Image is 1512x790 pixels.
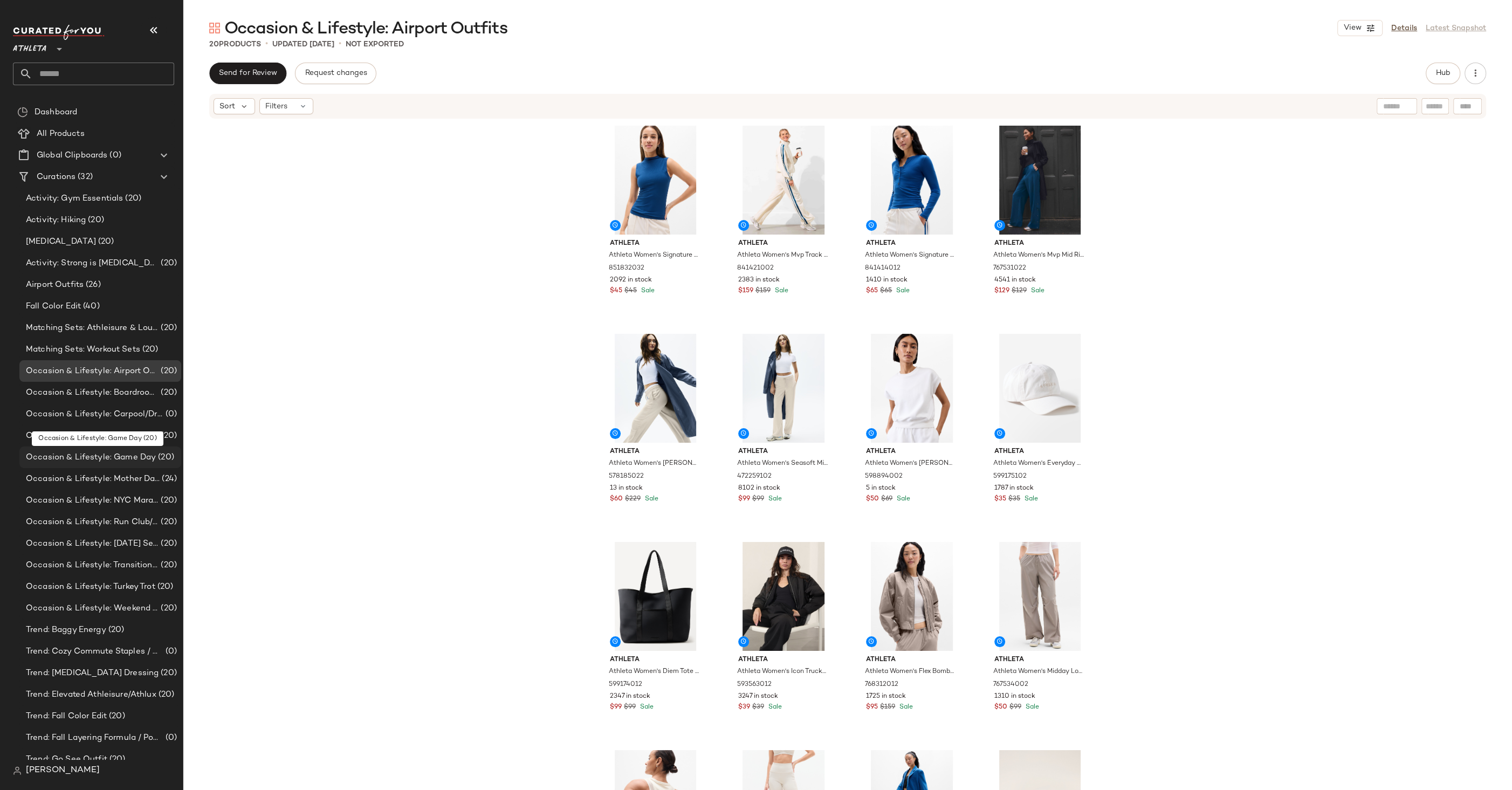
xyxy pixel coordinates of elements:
span: Athleta [866,655,957,665]
span: Trend: Fall Color Edit [26,710,107,723]
span: Athleta [994,447,1085,457]
a: Details [1391,23,1417,34]
span: Occasion & Lifestyle: Weekend Wellness Getaway [26,602,159,615]
img: cn59486813.jpg [857,334,966,443]
span: • [265,38,268,51]
img: cn57359088.jpg [601,542,710,651]
span: 2383 in stock [738,276,780,285]
span: (26) [84,279,101,291]
img: cn60540326.jpg [986,126,1094,235]
span: Matching Sets: Athleisure & Lounge Sets [26,322,159,334]
span: (0) [163,408,177,421]
span: Sale [766,704,782,711]
span: (20) [106,624,125,636]
span: Athleta [738,655,829,665]
span: 599174012 [609,680,642,690]
span: $60 [610,494,623,504]
span: Athleta [610,447,701,457]
span: $45 [624,286,637,296]
span: $65 [866,286,878,296]
span: $99 [610,703,622,712]
span: Trend: Elevated Athleisure/Athlux [26,689,156,701]
span: View [1343,24,1362,32]
span: Athleta [866,239,957,249]
span: (20) [159,387,177,399]
span: Occasion & Lifestyle: Boardroom to Barre [26,387,159,399]
p: Not Exported [346,39,404,50]
span: Athleta Women's Midday Low Rise Poplin Pant Mortar Mushroom Size XL [993,667,1084,677]
span: Athleta Women's [PERSON_NAME] Trench Shadow Blue Size M [609,459,700,469]
img: svg%3e [209,23,220,33]
span: Athleta Women's Everyday Cap [PERSON_NAME] One Size [993,459,1084,469]
span: 1410 in stock [866,276,908,285]
span: Sort [219,101,235,112]
span: Curations [37,171,75,183]
span: $159 [755,286,771,296]
span: $99 [1009,703,1021,712]
span: $159 [880,703,895,712]
span: Athleta Women's Signature Rib Long Sleeve Henley Top Maritime Size XXS [865,251,956,260]
span: Sale [1022,496,1038,503]
span: (20) [159,602,177,615]
span: Hub [1435,69,1451,78]
span: (0) [163,645,177,658]
span: $35 [994,494,1006,504]
button: Request changes [295,63,376,84]
span: Sale [894,287,910,294]
span: Athleta [738,447,829,457]
span: Global Clipboards [37,149,107,162]
span: Sale [639,287,655,294]
span: 1725 in stock [866,692,906,702]
span: Occasion & Lifestyle: Carpool/Drop Off Looks/Mom Moves [26,408,163,421]
span: 8102 in stock [738,484,780,493]
span: 599175102 [993,472,1027,482]
span: $99 [738,494,750,504]
span: $129 [994,286,1009,296]
img: svg%3e [13,766,22,775]
span: $50 [994,703,1007,712]
span: $35 [1008,494,1020,504]
span: (20) [159,365,177,377]
span: Athleta [994,655,1085,665]
span: (20) [159,667,177,679]
span: Send for Review [218,69,277,78]
span: (20) [159,322,177,334]
span: 767534002 [993,680,1028,690]
span: $95 [866,703,878,712]
span: $229 [625,494,641,504]
span: (20) [86,214,104,226]
span: Sale [895,496,910,503]
span: Athleta Women's Mvp Mid Rise Snap Pant Maritime Size M [993,251,1084,260]
span: Athleta [994,239,1085,249]
span: (20) [159,257,177,270]
button: View [1337,20,1383,36]
span: $39 [738,703,750,712]
button: Send for Review [209,63,286,84]
img: cn60329645.jpg [601,126,710,235]
span: Trend: Fall Layering Formula / Power Layers [26,732,163,744]
span: 3247 in stock [738,692,778,702]
span: $45 [610,286,622,296]
span: (20) [159,430,177,442]
span: Athleta Women's Diem Tote Bag Black One Size [609,667,700,677]
span: All Products [37,128,85,140]
img: cn57628126.jpg [601,334,710,443]
span: Athleta [610,655,701,665]
span: Occasion & Lifestyle: [DATE] Self Care/Lounge [26,538,159,550]
span: Sale [643,496,658,503]
span: Athleta Women's Mvp Track Jacket Bone Size XXS [737,251,828,260]
span: (0) [107,149,121,162]
span: (20) [159,538,177,550]
span: (20) [96,236,114,248]
span: $99 [752,494,764,504]
span: Activity: Hiking [26,214,86,226]
span: Athleta Women's Icon Trucker Hat Black One Size [737,667,828,677]
span: Airport Outfits [26,279,84,291]
span: 2347 in stock [610,692,650,702]
span: Athleta [13,37,46,56]
span: (20) [156,689,175,701]
span: Occasion & Lifestyle: Run Club/RunTok Faves [26,516,159,528]
span: (20) [156,451,174,464]
span: Athleta [610,239,701,249]
span: Athleta Women's Flex Bomber Mortar Mushroom Size XXS [865,667,956,677]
